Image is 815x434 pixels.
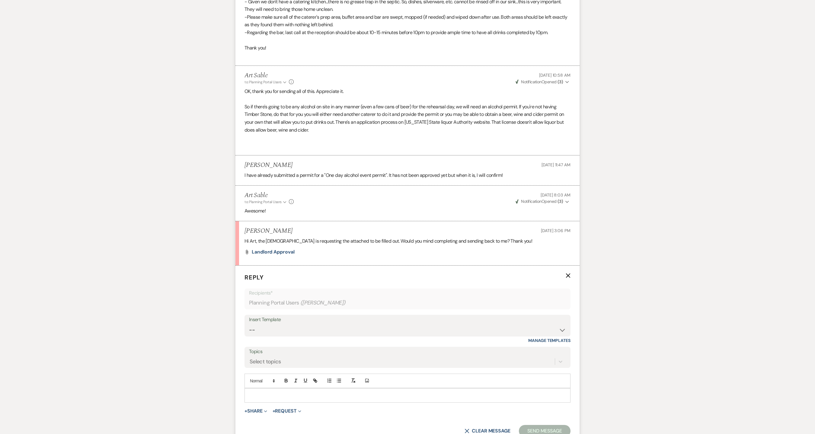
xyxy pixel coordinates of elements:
button: NotificationOpened (3) [515,79,570,85]
h5: Art Sable [245,192,294,199]
p: Awesome! [245,207,570,215]
h5: [PERSON_NAME] [245,161,292,169]
button: Share [245,409,267,413]
p: Hi Art, the [DEMOGRAPHIC_DATA] is requesting the attached to be filled out. Would you mind comple... [245,237,570,245]
span: Thank you! [245,45,266,51]
p: OK, thank you for sending all of this. Appreciate it. [245,88,570,95]
span: [DATE] 11:47 AM [542,162,570,168]
button: Clear message [465,429,510,433]
p: I have already submitted a permit for a "One day alcohol event permit". It has not been approved ... [245,171,570,179]
span: Landlord Approval [252,249,295,255]
span: + [245,409,247,413]
strong: ( 3 ) [558,79,563,85]
div: Planning Portal Users [249,297,566,309]
p: So if there's going to be any alcohol on site in any manner (even a few cans of beer) for the reh... [245,103,570,134]
span: -Please make sure all of the caterer's prep area, buffet area and bar are swept, mopped (if neede... [245,14,567,28]
div: Insert Template [249,315,566,324]
span: Notification [521,199,541,204]
button: NotificationOpened (3) [515,198,570,205]
span: ( [PERSON_NAME] ) [300,299,346,307]
h5: [PERSON_NAME] [245,227,292,235]
span: [DATE] 3:06 PM [541,228,570,233]
button: to: Planning Portal Users [245,79,287,85]
span: -Regarding the bar, last call at the reception should be about 10-15 minutes before 10pm to provi... [245,29,548,36]
div: Select topics [250,358,281,366]
span: Reply [245,273,264,281]
span: Opened [516,79,563,85]
span: [DATE] 10:58 AM [539,72,570,78]
span: to: Planning Portal Users [245,199,282,204]
label: Topics [249,347,566,356]
span: + [273,409,275,413]
button: to: Planning Portal Users [245,199,287,205]
h5: Art Sable [245,72,294,79]
a: Landlord Approval [252,250,295,254]
span: [DATE] 8:03 AM [541,192,570,198]
strong: ( 3 ) [558,199,563,204]
button: Request [273,409,301,413]
span: to: Planning Portal Users [245,80,282,85]
span: Opened [516,199,563,204]
span: Notification [521,79,541,85]
p: Recipients* [249,289,566,297]
a: Manage Templates [528,338,570,343]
